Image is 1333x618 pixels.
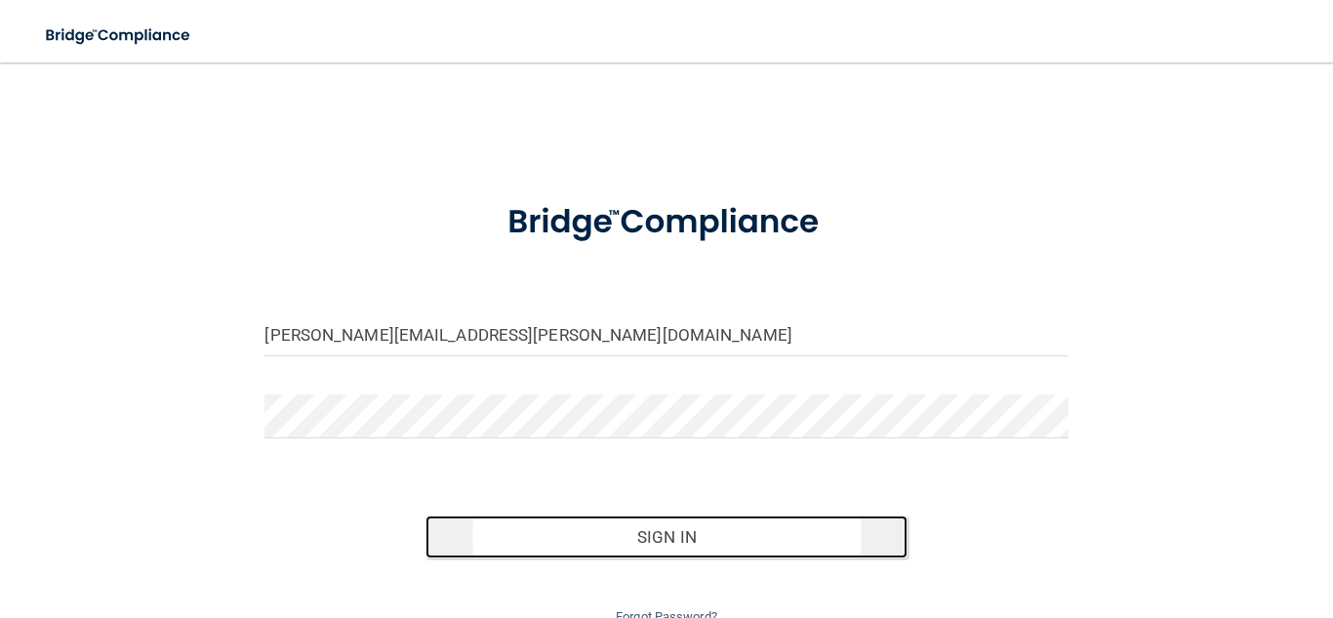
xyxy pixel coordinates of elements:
[992,479,1310,557] iframe: Drift Widget Chat Controller
[425,515,908,558] button: Sign In
[264,312,1068,356] input: Email
[29,16,209,56] img: bridge_compliance_login_screen.278c3ca4.svg
[473,180,861,266] img: bridge_compliance_login_screen.278c3ca4.svg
